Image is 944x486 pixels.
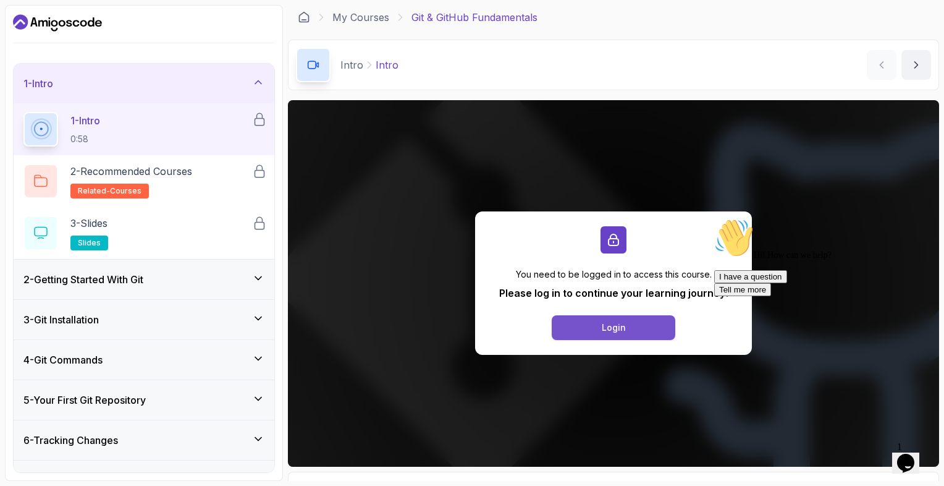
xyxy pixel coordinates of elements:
[552,315,675,340] button: Login
[23,272,143,287] h3: 2 - Getting Started With Git
[14,260,274,299] button: 2-Getting Started With Git
[5,57,78,70] button: I have a question
[867,50,896,80] button: previous content
[5,37,122,46] span: Hi! How can we help?
[13,13,102,33] a: Dashboard
[23,352,103,367] h3: 4 - Git Commands
[298,11,310,23] a: Dashboard
[23,433,118,448] h3: 6 - Tracking Changes
[14,420,274,460] button: 6-Tracking Changes
[901,50,931,80] button: next content
[23,76,53,91] h3: 1 - Intro
[14,380,274,420] button: 5-Your First Git Repository
[70,164,192,179] p: 2 - Recommended Courses
[5,70,62,83] button: Tell me more
[23,312,99,327] h3: 3 - Git Installation
[70,113,100,128] p: 1 - Intro
[70,216,107,231] p: 3 - Slides
[23,393,146,407] h3: 5 - Your First Git Repository
[332,10,389,25] a: My Courses
[411,10,537,25] p: Git & GitHub Fundamentals
[602,322,626,334] div: Login
[709,213,932,430] iframe: chat widget
[340,58,363,72] p: Intro
[499,268,728,281] p: You need to be logged in to access this course.
[376,58,398,72] p: Intro
[78,186,141,196] span: related-courses
[892,437,932,474] iframe: chat widget
[14,340,274,380] button: 4-Git Commands
[5,5,227,83] div: 👋Hi! How can we help?I have a questionTell me more
[70,133,100,145] p: 0:58
[5,5,44,45] img: :wave:
[23,216,264,250] button: 3-Slidesslides
[499,286,728,301] p: Please log in to continue your learning journey!
[23,112,264,147] button: 1-Intro0:58
[23,164,264,198] button: 2-Recommended Coursesrelated-courses
[78,238,101,248] span: slides
[14,300,274,339] button: 3-Git Installation
[14,64,274,103] button: 1-Intro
